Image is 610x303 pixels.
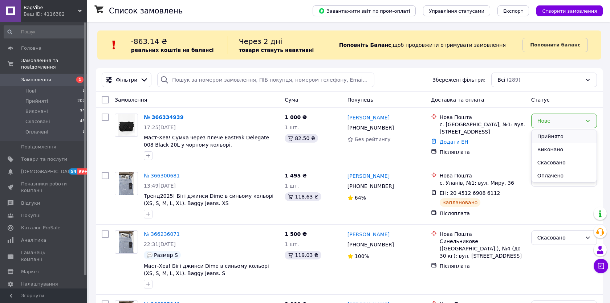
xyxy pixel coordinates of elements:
[21,156,67,163] span: Товари та послуги
[594,259,608,273] button: Чат з покупцем
[144,193,273,206] a: Тренд2025! Бігі джинси Dime в синьому кольорі (XS, S, M, L, XL). Baggy Jeans. XS
[440,230,525,238] div: Нова Пошта
[21,212,41,219] span: Покупці
[285,124,299,130] span: 1 шт.
[536,5,603,16] button: Створити замовлення
[285,183,299,189] span: 1 шт.
[21,168,75,175] span: [DEMOGRAPHIC_DATA]
[328,36,523,54] div: , щоб продовжити отримувати замовлення
[144,173,180,179] a: № 366300681
[147,252,152,258] img: :speech_balloon:
[119,231,134,253] img: Фото товару
[24,4,78,11] span: BagVibe
[154,252,178,258] span: Размер S
[115,97,147,103] span: Замовлення
[77,98,85,105] span: 202
[118,114,135,136] img: Фото товару
[346,181,395,191] div: [PHONE_NUMBER]
[355,136,391,142] span: Без рейтингу
[355,195,366,201] span: 64%
[21,77,51,83] span: Замовлення
[355,253,369,259] span: 100%
[313,5,416,16] button: Завантажити звіт по пром-оплаті
[285,114,307,120] span: 1 000 ₴
[131,47,214,53] b: реальних коштів на балансі
[69,168,77,175] span: 54
[115,172,138,195] a: Фото товару
[21,57,87,70] span: Замовлення та повідомлення
[239,47,314,53] b: товари стануть неактивні
[532,143,597,156] li: Виконано
[21,269,40,275] span: Маркет
[432,76,485,83] span: Збережені фільтри:
[497,5,529,16] button: Експорт
[115,114,138,137] a: Фото товару
[76,77,84,83] span: 1
[440,148,525,156] div: Післяплата
[109,7,183,15] h1: Список замовлень
[144,114,183,120] a: № 366334939
[21,281,58,287] span: Налаштування
[440,198,481,207] div: Заплановано
[440,190,500,196] span: ЕН: 20 4512 6908 6112
[21,200,40,206] span: Відгуки
[285,251,321,259] div: 119.03 ₴
[537,234,582,242] div: Скасовано
[347,172,390,180] a: [PERSON_NAME]
[532,169,597,182] li: Оплачено
[431,97,484,103] span: Доставка та оплата
[24,11,87,17] div: Ваш ID: 4116382
[440,210,525,217] div: Післяплата
[25,98,48,105] span: Прийняті
[21,45,41,52] span: Головна
[429,8,484,14] span: Управління статусами
[346,123,395,133] div: [PHONE_NUMBER]
[440,262,525,270] div: Післяплата
[285,241,299,247] span: 1 шт.
[21,249,67,262] span: Гаманець компанії
[157,73,374,87] input: Пошук за номером замовлення, ПІБ покупця, номером телефону, Email, номером накладної
[239,37,282,46] span: Через 2 дні
[440,172,525,179] div: Нова Пошта
[531,97,550,103] span: Статус
[144,124,176,130] span: 17:25[DATE]
[537,117,582,125] div: Нове
[440,139,468,145] a: Додати ЕН
[285,192,321,201] div: 118.63 ₴
[530,42,580,48] b: Поповнити баланс
[346,239,395,250] div: [PHONE_NUMBER]
[423,5,490,16] button: Управління статусами
[347,114,390,121] a: [PERSON_NAME]
[144,231,180,237] a: № 366236071
[144,263,269,276] a: Маст-Хев! Бігі джинси Dime в синьому кольорі (XS, S, M, L, XL). Baggy Jeans. S
[507,77,521,83] span: (289)
[522,38,588,52] a: Поповнити баланс
[21,144,56,150] span: Повідомлення
[119,172,134,195] img: Фото товару
[440,179,525,187] div: с. Уланів, №1: вул. Миру, 36
[440,121,525,135] div: с. [GEOGRAPHIC_DATA], №1: вул. [STREET_ADDRESS]
[21,237,46,243] span: Аналітика
[109,40,119,50] img: :exclamation:
[116,76,137,83] span: Фільтри
[25,129,48,135] span: Оплачені
[497,76,505,83] span: Всі
[144,183,176,189] span: 13:49[DATE]
[4,25,86,38] input: Пошук
[285,134,318,143] div: 82.50 ₴
[25,118,50,125] span: Скасовані
[347,97,373,103] span: Покупець
[532,156,597,169] li: Скасовано
[144,135,269,148] a: Маст-Хев! Сумка через плече EastPak Delegate 008 Black 20L у чорному кольорі.
[529,8,603,13] a: Створити замовлення
[440,114,525,121] div: Нова Пошта
[25,108,48,115] span: Виконані
[82,88,85,94] span: 1
[285,231,307,237] span: 1 500 ₴
[21,225,60,231] span: Каталог ProSale
[440,238,525,259] div: Синельникове ([GEOGRAPHIC_DATA].), №4 (до 30 кг): вул. [STREET_ADDRESS]
[144,241,176,247] span: 22:31[DATE]
[285,97,298,103] span: Cума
